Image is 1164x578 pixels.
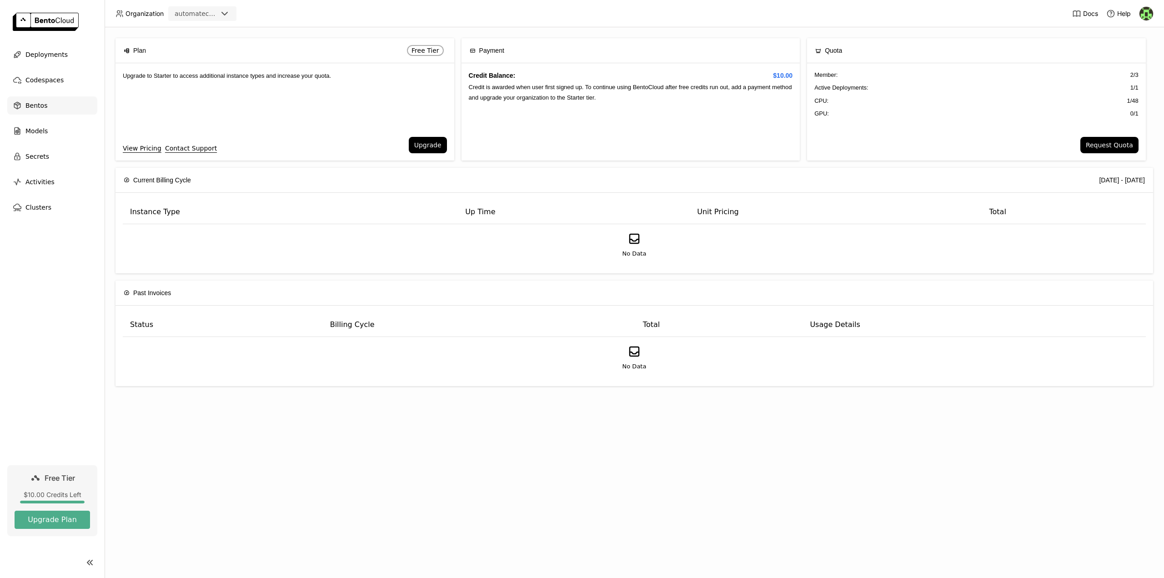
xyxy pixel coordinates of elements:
span: Clusters [25,202,51,213]
button: Upgrade Plan [15,511,90,529]
div: automatechrobotik [175,9,217,18]
span: Credit is awarded when user first signed up. To continue using BentoCloud after free credits run ... [469,84,792,101]
span: 2 / 3 [1130,70,1139,80]
a: View Pricing [123,143,161,153]
a: Free Tier$10.00 Credits LeftUpgrade Plan [7,465,97,536]
span: Free Tier [45,473,75,483]
a: Docs [1072,9,1098,18]
span: Quota [825,45,842,55]
a: Models [7,122,97,140]
th: Total [636,313,803,337]
span: Codespaces [25,75,64,85]
img: Maxime Gagné [1139,7,1153,20]
span: No Data [622,249,647,258]
input: Selected automatechrobotik. [218,10,219,19]
h4: Credit Balance: [469,70,793,80]
span: Help [1117,10,1131,18]
span: Models [25,126,48,136]
th: Status [123,313,323,337]
span: Member : [814,70,838,80]
th: Total [982,200,1146,224]
span: 1 / 1 [1130,83,1139,92]
a: Bentos [7,96,97,115]
span: CPU: [814,96,828,106]
button: Request Quota [1080,137,1139,153]
span: Current Billing Cycle [133,175,191,185]
span: Free Tier [411,47,439,54]
span: 0 / 1 [1130,109,1139,118]
th: Unit Pricing [690,200,982,224]
a: Clusters [7,198,97,216]
span: Plan [133,45,146,55]
a: Codespaces [7,71,97,89]
th: Up Time [458,200,690,224]
a: Contact Support [165,143,217,153]
span: 1 / 48 [1127,96,1138,106]
span: Past Invoices [133,288,171,298]
span: Organization [125,10,164,18]
img: logo [13,13,79,31]
span: Secrets [25,151,49,162]
a: Activities [7,173,97,191]
span: $10.00 [773,70,793,80]
span: Bentos [25,100,47,111]
span: Upgrade to Starter to access additional instance types and increase your quota. [123,72,331,79]
div: $10.00 Credits Left [15,491,90,499]
span: Deployments [25,49,68,60]
th: Usage Details [803,313,1146,337]
span: Docs [1083,10,1098,18]
span: Payment [479,45,504,55]
th: Instance Type [123,200,458,224]
div: [DATE] - [DATE] [1099,175,1145,185]
th: Billing Cycle [323,313,636,337]
div: Help [1106,9,1131,18]
span: Activities [25,176,55,187]
a: Deployments [7,45,97,64]
button: Upgrade [409,137,447,153]
span: No Data [622,362,647,371]
span: Active Deployments : [814,83,868,92]
a: Secrets [7,147,97,166]
span: GPU: [814,109,829,118]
